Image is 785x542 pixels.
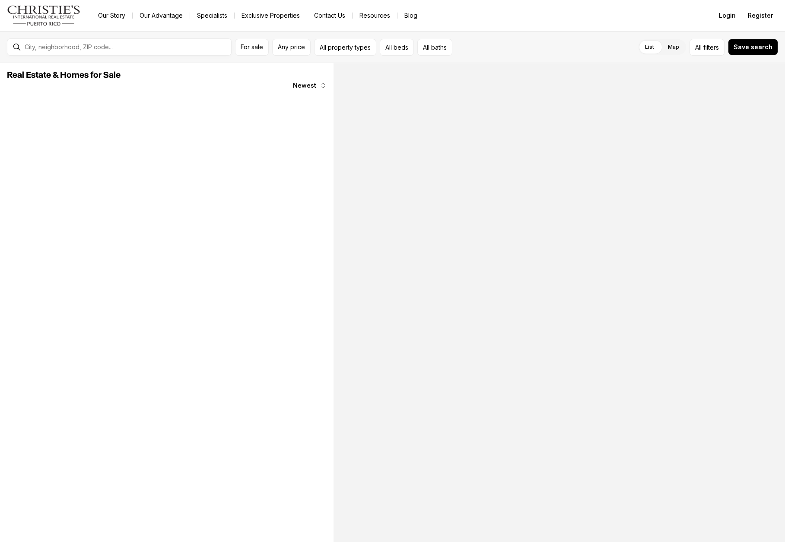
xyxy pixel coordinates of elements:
[714,7,741,24] button: Login
[7,71,121,79] span: Real Estate & Homes for Sale
[734,44,772,51] span: Save search
[235,10,307,22] a: Exclusive Properties
[293,82,316,89] span: Newest
[380,39,414,56] button: All beds
[743,7,778,24] button: Register
[695,43,702,52] span: All
[278,44,305,51] span: Any price
[397,10,424,22] a: Blog
[241,44,263,51] span: For sale
[638,39,661,55] label: List
[719,12,736,19] span: Login
[235,39,269,56] button: For sale
[272,39,311,56] button: Any price
[690,39,725,56] button: Allfilters
[748,12,773,19] span: Register
[91,10,132,22] a: Our Story
[190,10,234,22] a: Specialists
[133,10,190,22] a: Our Advantage
[314,39,376,56] button: All property types
[353,10,397,22] a: Resources
[417,39,452,56] button: All baths
[728,39,778,55] button: Save search
[288,77,332,94] button: Newest
[307,10,352,22] button: Contact Us
[703,43,719,52] span: filters
[661,39,686,55] label: Map
[7,5,81,26] img: logo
